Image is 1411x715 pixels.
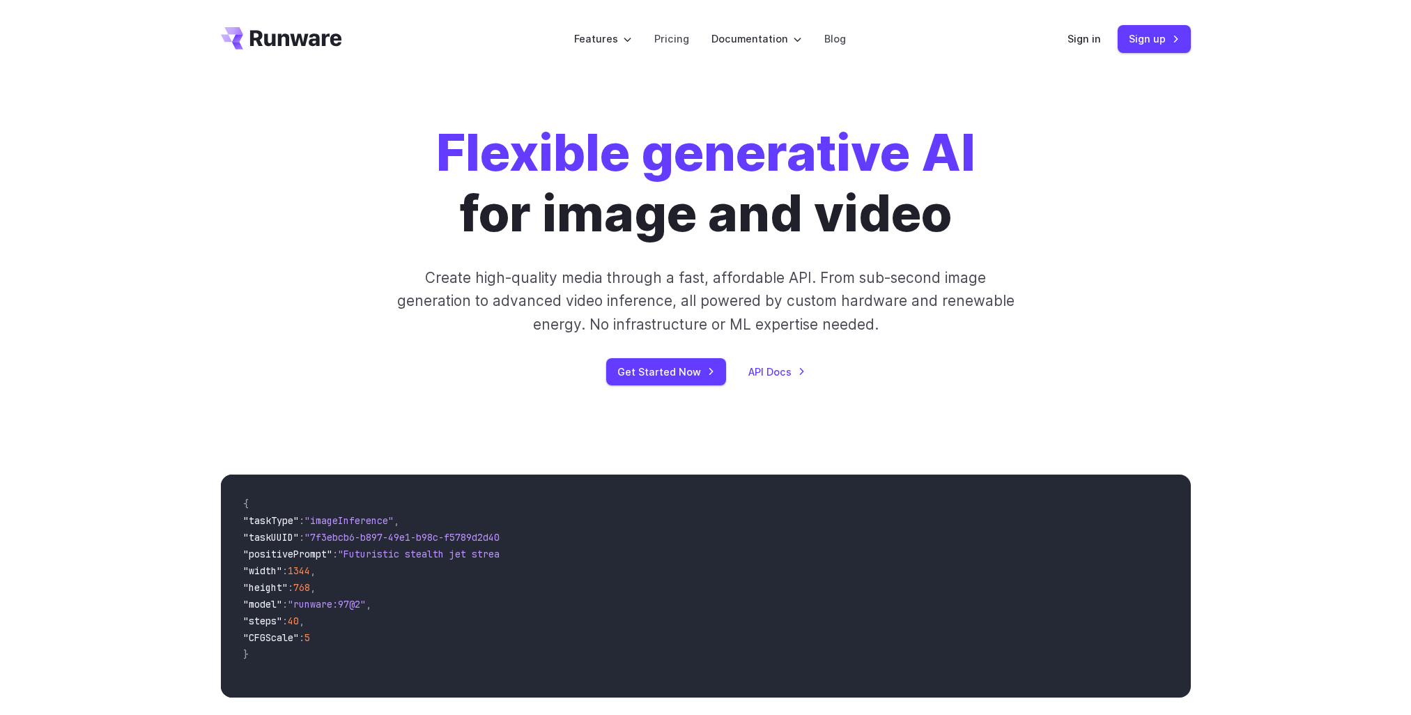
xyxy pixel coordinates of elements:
[304,631,310,644] span: 5
[243,498,249,510] span: {
[304,531,516,544] span: "7f3ebcb6-b897-49e1-b98c-f5789d2d40d7"
[332,548,338,560] span: :
[310,564,316,577] span: ,
[243,615,282,627] span: "steps"
[299,514,304,527] span: :
[282,564,288,577] span: :
[304,514,394,527] span: "imageInference"
[654,31,689,47] a: Pricing
[243,581,288,594] span: "height"
[288,564,310,577] span: 1344
[282,615,288,627] span: :
[1118,25,1191,52] a: Sign up
[299,615,304,627] span: ,
[243,598,282,610] span: "model"
[395,266,1016,336] p: Create high-quality media through a fast, affordable API. From sub-second image generation to adv...
[288,615,299,627] span: 40
[711,31,802,47] label: Documentation
[299,631,304,644] span: :
[574,31,632,47] label: Features
[1067,31,1101,47] a: Sign in
[288,581,293,594] span: :
[299,531,304,544] span: :
[310,581,316,594] span: ,
[748,364,805,380] a: API Docs
[243,548,332,560] span: "positivePrompt"
[221,27,342,49] a: Go to /
[338,548,845,560] span: "Futuristic stealth jet streaking through a neon-lit cityscape with glowing purple exhaust"
[243,648,249,661] span: }
[436,122,976,183] strong: Flexible generative AI
[606,358,726,385] a: Get Started Now
[394,514,399,527] span: ,
[243,631,299,644] span: "CFGScale"
[282,598,288,610] span: :
[288,598,366,610] span: "runware:97@2"
[243,531,299,544] span: "taskUUID"
[824,31,846,47] a: Blog
[436,123,976,244] h1: for image and video
[293,581,310,594] span: 768
[243,514,299,527] span: "taskType"
[366,598,371,610] span: ,
[243,564,282,577] span: "width"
